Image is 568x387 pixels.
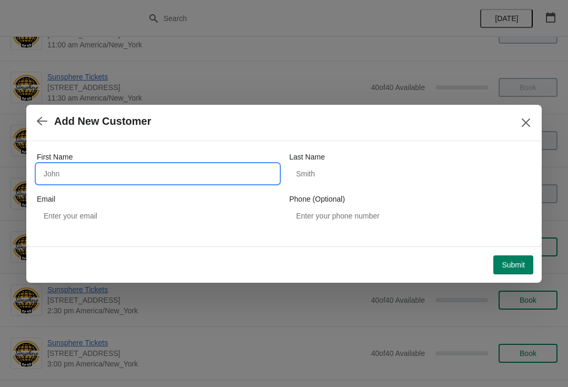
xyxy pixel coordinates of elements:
label: Email [37,194,55,204]
label: Phone (Optional) [289,194,345,204]
h2: Add New Customer [54,115,151,127]
input: Smith [289,164,531,183]
button: Submit [493,255,533,274]
input: Enter your email [37,206,279,225]
span: Submit [502,261,525,269]
input: John [37,164,279,183]
button: Close [516,113,535,132]
input: Enter your phone number [289,206,531,225]
label: First Name [37,152,73,162]
label: Last Name [289,152,325,162]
